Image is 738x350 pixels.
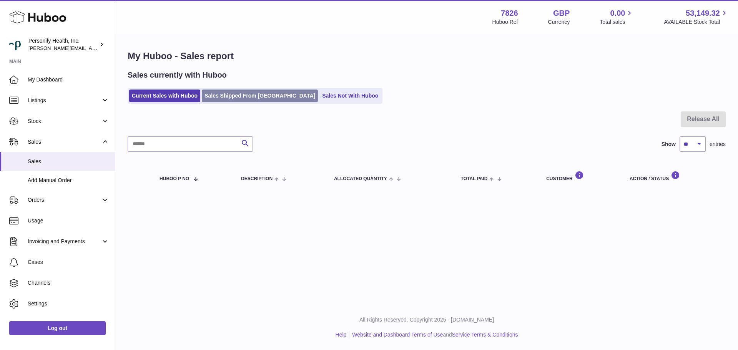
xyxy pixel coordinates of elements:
[600,8,634,26] a: 0.00 Total sales
[129,90,200,102] a: Current Sales with Huboo
[452,332,518,338] a: Service Terms & Conditions
[349,331,518,338] li: and
[492,18,518,26] div: Huboo Ref
[336,332,347,338] a: Help
[28,177,109,184] span: Add Manual Order
[128,50,726,62] h1: My Huboo - Sales report
[501,8,518,18] strong: 7826
[319,90,381,102] a: Sales Not With Huboo
[128,70,227,80] h2: Sales currently with Huboo
[28,138,101,146] span: Sales
[553,8,570,18] strong: GBP
[28,217,109,224] span: Usage
[28,300,109,307] span: Settings
[28,37,98,52] div: Personify Health, Inc.
[28,118,101,125] span: Stock
[662,141,676,148] label: Show
[28,279,109,287] span: Channels
[9,321,106,335] a: Log out
[28,97,101,104] span: Listings
[28,158,109,165] span: Sales
[546,171,614,181] div: Customer
[121,316,732,323] p: All Rights Reserved. Copyright 2025 - [DOMAIN_NAME]
[241,176,273,181] span: Description
[334,176,387,181] span: ALLOCATED Quantity
[28,196,101,204] span: Orders
[28,259,109,266] span: Cases
[9,39,21,50] img: donald.holliday@virginpulse.com
[352,332,443,338] a: Website and Dashboard Terms of Use
[28,76,109,83] span: My Dashboard
[600,18,634,26] span: Total sales
[664,18,729,26] span: AVAILABLE Stock Total
[28,45,195,51] span: [PERSON_NAME][EMAIL_ADDRESS][PERSON_NAME][DOMAIN_NAME]
[548,18,570,26] div: Currency
[710,141,726,148] span: entries
[610,8,625,18] span: 0.00
[28,238,101,245] span: Invoicing and Payments
[664,8,729,26] a: 53,149.32 AVAILABLE Stock Total
[160,176,189,181] span: Huboo P no
[686,8,720,18] span: 53,149.32
[630,171,718,181] div: Action / Status
[202,90,318,102] a: Sales Shipped From [GEOGRAPHIC_DATA]
[461,176,488,181] span: Total paid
